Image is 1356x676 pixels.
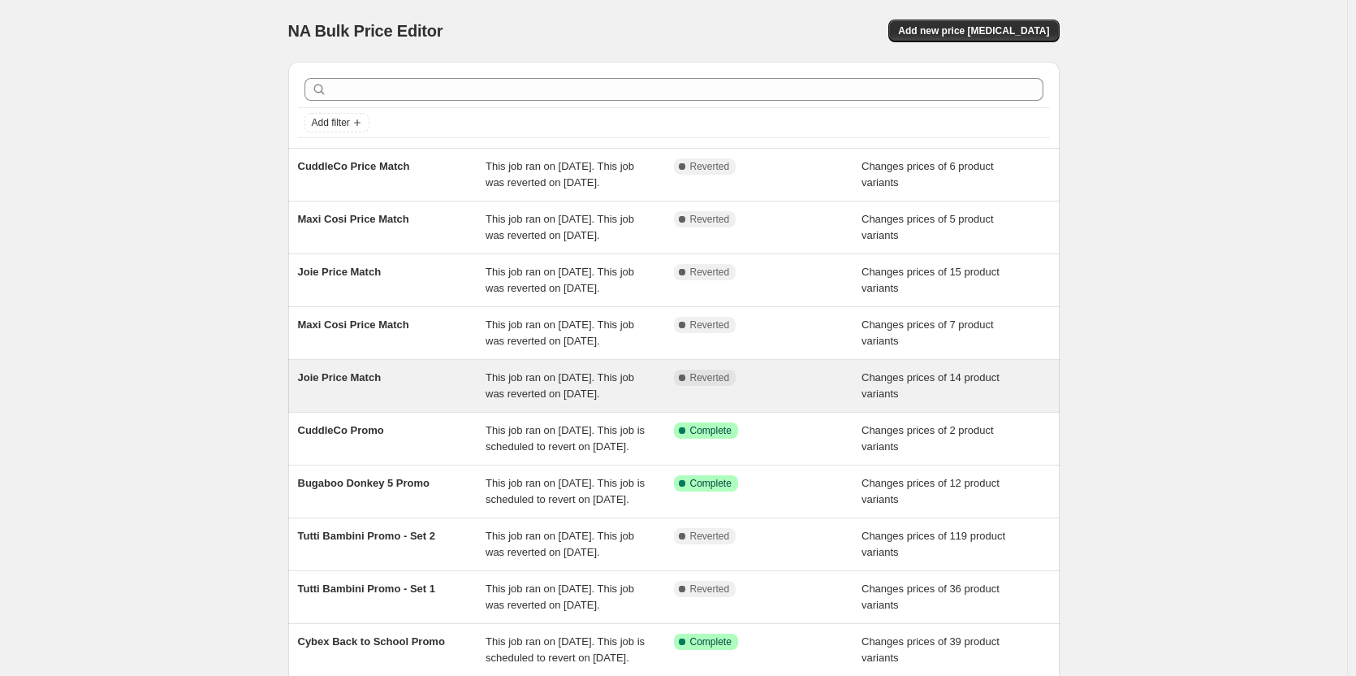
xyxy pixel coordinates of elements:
span: Complete [690,477,732,490]
span: NA Bulk Price Editor [288,22,443,40]
span: Changes prices of 36 product variants [862,583,1000,611]
span: This job ran on [DATE]. This job was reverted on [DATE]. [486,160,634,188]
span: This job ran on [DATE]. This job was reverted on [DATE]. [486,318,634,347]
span: Cybex Back to School Promo [298,635,445,648]
span: Bugaboo Donkey 5 Promo [298,477,430,489]
span: Changes prices of 15 product variants [862,266,1000,294]
span: Changes prices of 5 product variants [862,213,994,241]
span: Complete [690,424,732,437]
span: Maxi Cosi Price Match [298,213,409,225]
span: Changes prices of 39 product variants [862,635,1000,664]
span: This job ran on [DATE]. This job is scheduled to revert on [DATE]. [486,635,645,664]
span: CuddleCo Promo [298,424,384,436]
span: Add new price [MEDICAL_DATA] [898,24,1049,37]
span: Joie Price Match [298,371,382,383]
span: This job ran on [DATE]. This job was reverted on [DATE]. [486,371,634,400]
span: This job ran on [DATE]. This job was reverted on [DATE]. [486,213,634,241]
span: Reverted [690,530,730,543]
span: Changes prices of 6 product variants [862,160,994,188]
span: Changes prices of 7 product variants [862,318,994,347]
span: Changes prices of 12 product variants [862,477,1000,505]
span: Complete [690,635,732,648]
button: Add new price [MEDICAL_DATA] [888,19,1059,42]
span: Reverted [690,160,730,173]
span: Reverted [690,318,730,331]
span: Reverted [690,266,730,279]
span: CuddleCo Price Match [298,160,410,172]
span: Changes prices of 119 product variants [862,530,1005,558]
button: Add filter [304,113,369,132]
span: Tutti Bambini Promo - Set 1 [298,583,436,595]
span: Reverted [690,371,730,384]
span: Add filter [312,116,350,129]
span: Maxi Cosi Price Match [298,318,409,331]
span: This job ran on [DATE]. This job was reverted on [DATE]. [486,266,634,294]
span: Reverted [690,583,730,596]
span: Reverted [690,213,730,226]
span: This job ran on [DATE]. This job was reverted on [DATE]. [486,583,634,611]
span: Changes prices of 14 product variants [862,371,1000,400]
span: This job ran on [DATE]. This job is scheduled to revert on [DATE]. [486,424,645,453]
span: This job ran on [DATE]. This job was reverted on [DATE]. [486,530,634,558]
span: Joie Price Match [298,266,382,278]
span: Changes prices of 2 product variants [862,424,994,453]
span: This job ran on [DATE]. This job is scheduled to revert on [DATE]. [486,477,645,505]
span: Tutti Bambini Promo - Set 2 [298,530,436,542]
